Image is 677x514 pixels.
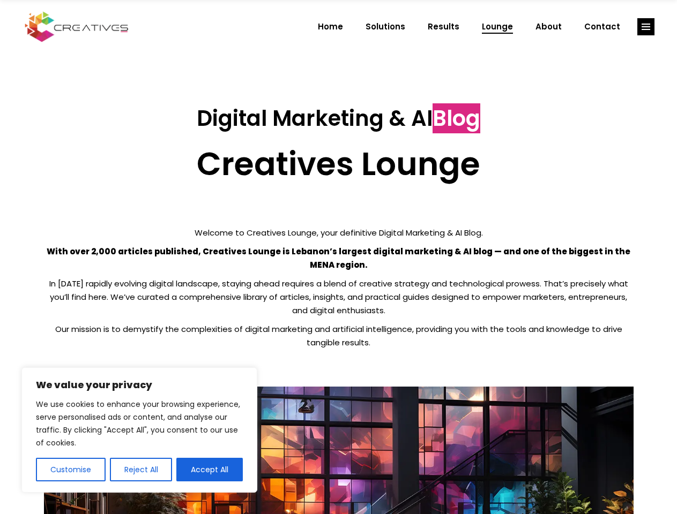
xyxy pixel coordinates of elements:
[318,13,343,41] span: Home
[44,105,634,131] h3: Digital Marketing & AI
[110,458,173,481] button: Reject All
[44,226,634,239] p: Welcome to Creatives Lounge, your definitive Digital Marketing & AI Blog.
[535,13,562,41] span: About
[366,13,405,41] span: Solutions
[584,13,620,41] span: Contact
[433,103,480,133] span: Blog
[44,145,634,183] h2: Creatives Lounge
[428,13,459,41] span: Results
[482,13,513,41] span: Lounge
[637,18,654,35] a: link
[416,13,471,41] a: Results
[36,398,243,449] p: We use cookies to enhance your browsing experience, serve personalised ads or content, and analys...
[44,322,634,349] p: Our mission is to demystify the complexities of digital marketing and artificial intelligence, pr...
[36,379,243,391] p: We value your privacy
[21,367,257,493] div: We value your privacy
[23,10,131,43] img: Creatives
[471,13,524,41] a: Lounge
[573,13,631,41] a: Contact
[36,458,106,481] button: Customise
[307,13,354,41] a: Home
[44,277,634,317] p: In [DATE] rapidly evolving digital landscape, staying ahead requires a blend of creative strategy...
[354,13,416,41] a: Solutions
[176,458,243,481] button: Accept All
[47,246,630,270] strong: With over 2,000 articles published, Creatives Lounge is Lebanon’s largest digital marketing & AI ...
[524,13,573,41] a: About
